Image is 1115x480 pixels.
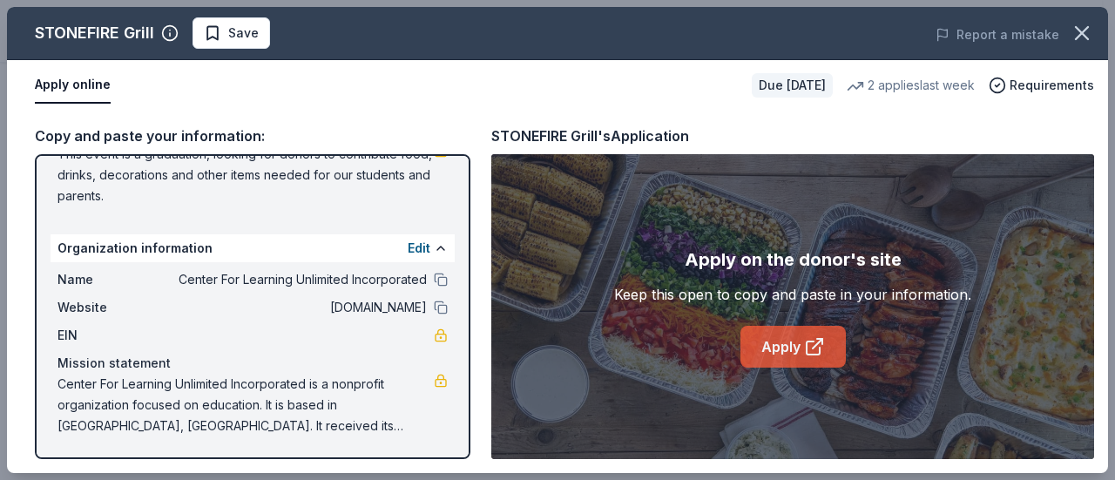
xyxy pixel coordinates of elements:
button: Edit [408,238,430,259]
div: 2 applies last week [847,75,975,96]
button: Report a mistake [936,24,1059,45]
div: Copy and paste your information: [35,125,470,147]
a: Apply [740,326,846,368]
span: This event is a graduation, looking for donors to contribute food, drinks, decorations and other ... [57,144,434,206]
span: Center For Learning Unlimited Incorporated [174,269,427,290]
span: [DOMAIN_NAME] [174,297,427,318]
button: Save [193,17,270,49]
div: STONEFIRE Grill's Application [491,125,689,147]
div: Organization information [51,234,455,262]
button: Apply online [35,67,111,104]
div: Keep this open to copy and paste in your information. [614,284,971,305]
span: Requirements [1010,75,1094,96]
button: Requirements [989,75,1094,96]
span: Save [228,23,259,44]
span: EIN [57,325,174,346]
div: Apply on the donor's site [685,246,902,274]
div: Due [DATE] [752,73,833,98]
span: Center For Learning Unlimited Incorporated is a nonprofit organization focused on education. It i... [57,374,434,436]
span: Name [57,269,174,290]
div: STONEFIRE Grill [35,19,154,47]
span: Website [57,297,174,318]
div: Mission statement [57,353,448,374]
